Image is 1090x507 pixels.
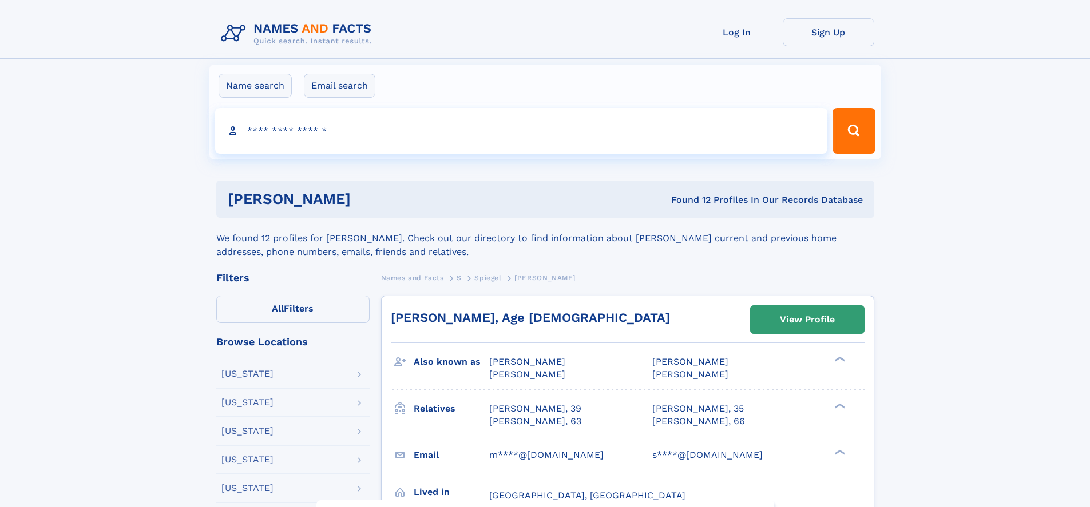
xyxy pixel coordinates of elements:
[216,337,370,347] div: Browse Locations
[221,484,274,493] div: [US_STATE]
[215,108,828,154] input: search input
[216,218,874,259] div: We found 12 profiles for [PERSON_NAME]. Check out our directory to find information about [PERSON...
[514,274,576,282] span: [PERSON_NAME]
[691,18,783,46] a: Log In
[304,74,375,98] label: Email search
[780,306,835,333] div: View Profile
[489,490,685,501] span: [GEOGRAPHIC_DATA], [GEOGRAPHIC_DATA]
[457,274,462,282] span: S
[272,303,284,314] span: All
[414,445,489,465] h3: Email
[652,402,744,415] a: [PERSON_NAME], 35
[751,306,864,333] a: View Profile
[221,398,274,407] div: [US_STATE]
[216,18,381,49] img: Logo Names and Facts
[832,356,846,363] div: ❯
[221,455,274,464] div: [US_STATE]
[219,74,292,98] label: Name search
[489,402,581,415] a: [PERSON_NAME], 39
[474,274,501,282] span: Spiegel
[652,415,745,428] a: [PERSON_NAME], 66
[391,310,670,325] a: [PERSON_NAME], Age [DEMOGRAPHIC_DATA]
[783,18,874,46] a: Sign Up
[652,369,728,380] span: [PERSON_NAME]
[489,369,565,380] span: [PERSON_NAME]
[489,415,581,428] a: [PERSON_NAME], 63
[489,356,565,367] span: [PERSON_NAME]
[414,399,489,418] h3: Relatives
[228,192,511,206] h1: [PERSON_NAME]
[221,426,274,436] div: [US_STATE]
[414,482,489,502] h3: Lived in
[216,296,370,323] label: Filters
[381,270,444,285] a: Names and Facts
[474,270,501,285] a: Spiegel
[832,402,846,409] div: ❯
[833,108,875,154] button: Search Button
[511,194,863,206] div: Found 12 Profiles In Our Records Database
[221,369,274,378] div: [US_STATE]
[652,356,728,367] span: [PERSON_NAME]
[832,448,846,456] div: ❯
[216,273,370,283] div: Filters
[414,352,489,372] h3: Also known as
[457,270,462,285] a: S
